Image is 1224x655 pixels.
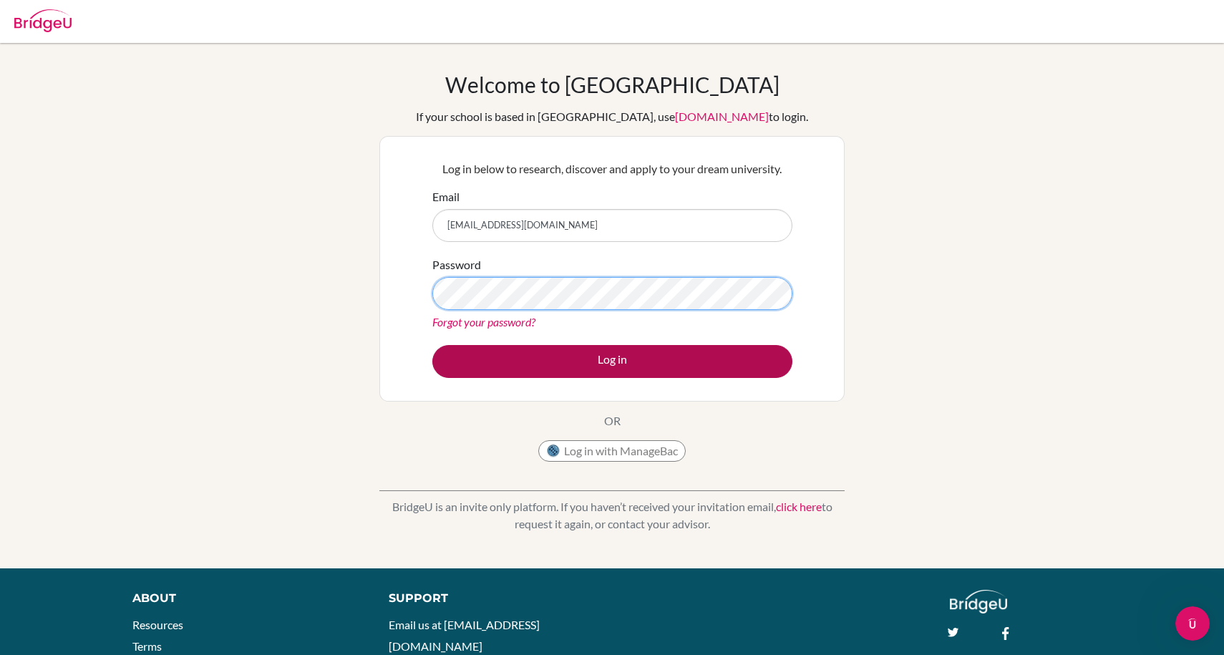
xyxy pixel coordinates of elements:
div: Support [389,590,596,607]
div: If your school is based in [GEOGRAPHIC_DATA], use to login. [416,108,808,125]
label: Email [432,188,460,205]
p: OR [604,412,621,430]
a: Terms [132,639,162,653]
p: Log in below to research, discover and apply to your dream university. [432,160,792,178]
a: click here [776,500,822,513]
a: Resources [132,618,183,631]
iframe: Intercom live chat [1175,606,1210,641]
label: Password [432,256,481,273]
img: Bridge-U [14,9,72,32]
a: [DOMAIN_NAME] [675,110,769,123]
a: Email us at [EMAIL_ADDRESS][DOMAIN_NAME] [389,618,540,653]
button: Log in with ManageBac [538,440,686,462]
img: logo_white@2x-f4f0deed5e89b7ecb1c2cc34c3e3d731f90f0f143d5ea2071677605dd97b5244.png [950,590,1008,613]
h1: Welcome to [GEOGRAPHIC_DATA] [445,72,779,97]
div: About [132,590,356,607]
button: Log in [432,345,792,378]
a: Forgot your password? [432,315,535,329]
p: BridgeU is an invite only platform. If you haven’t received your invitation email, to request it ... [379,498,845,533]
